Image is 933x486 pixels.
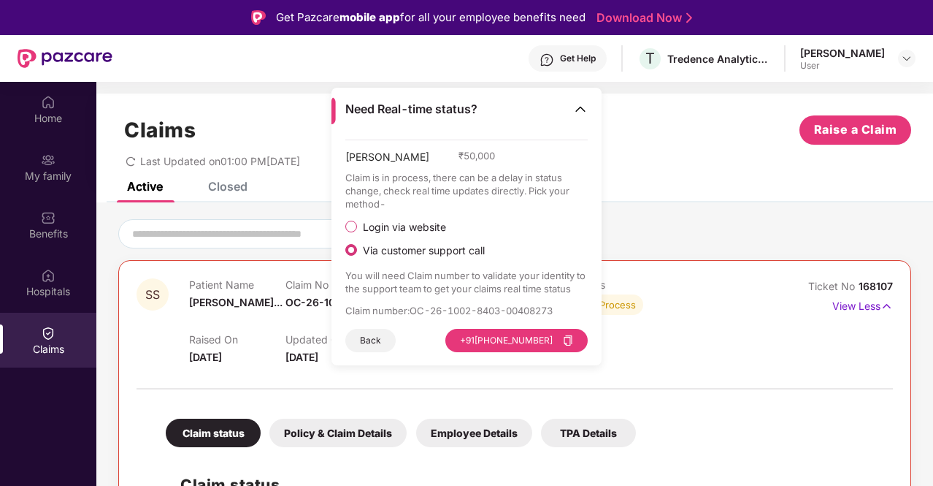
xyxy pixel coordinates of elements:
div: Employee Details [416,419,532,447]
div: Policy & Claim Details [269,419,407,447]
button: Raise a Claim [799,115,911,145]
img: New Pazcare Logo [18,49,112,68]
img: svg+xml;base64,PHN2ZyBpZD0iSG9zcGl0YWxzIiB4bWxucz0iaHR0cDovL3d3dy53My5vcmcvMjAwMC9zdmciIHdpZHRoPS... [41,268,55,283]
span: [DATE] [189,351,222,363]
div: [PERSON_NAME] [800,46,885,60]
div: Tredence Analytics Solutions Private Limited [667,52,769,66]
p: Updated On [285,333,382,346]
p: Claim is in process, there can be a delay in status change, check real time updates directly. Pic... [345,171,588,210]
p: Status [575,278,671,291]
p: You will need Claim number to validate your identity to the support team to get your claims real ... [345,269,588,295]
span: Login via website [357,221,452,234]
span: Raise a Claim [814,121,897,139]
img: svg+xml;base64,PHN2ZyBpZD0iQmVuZWZpdHMiIHhtbG5zPSJodHRwOi8vd3d3LnczLm9yZy8yMDAwL3N2ZyIgd2lkdGg9Ij... [41,210,55,225]
p: Claim No [285,278,382,291]
p: Claim number : OC-26-1002-8403-00408273 [345,304,588,317]
img: Toggle Icon [573,102,588,116]
span: T [645,50,655,67]
span: copy [563,335,573,346]
img: svg+xml;base64,PHN2ZyBpZD0iRHJvcGRvd24tMzJ4MzIiIHhtbG5zPSJodHRwOi8vd3d3LnczLm9yZy8yMDAwL3N2ZyIgd2... [901,53,913,64]
img: Stroke [686,10,692,26]
strong: mobile app [339,10,400,24]
div: In Process [589,297,636,312]
span: Ticket No [808,280,859,292]
div: Get Help [560,53,596,64]
span: [DATE] [285,351,318,363]
span: SS [145,289,160,301]
div: Claim status [166,419,261,447]
div: Active [127,179,163,194]
img: Logo [251,10,266,25]
img: svg+xml;base64,PHN2ZyBpZD0iSG9tZSIgeG1sbnM9Imh0dHA6Ly93d3cudzMub3JnLzIwMDAvc3ZnIiB3aWR0aD0iMjAiIG... [41,95,55,110]
span: Via customer support call [357,244,491,257]
span: [PERSON_NAME] [345,149,429,171]
span: Last Updated on 01:00 PM[DATE] [140,155,300,167]
img: svg+xml;base64,PHN2ZyBpZD0iQ2xhaW0iIHhtbG5zPSJodHRwOi8vd3d3LnczLm9yZy8yMDAwL3N2ZyIgd2lkdGg9IjIwIi... [41,326,55,341]
img: svg+xml;base64,PHN2ZyB4bWxucz0iaHR0cDovL3d3dy53My5vcmcvMjAwMC9zdmciIHdpZHRoPSIxNyIgaGVpZ2h0PSIxNy... [880,298,893,314]
p: Patient Name [189,278,285,291]
span: Need Real-time status? [345,102,477,117]
p: View Less [832,295,893,314]
span: OC-26-1002-8... [285,296,369,308]
span: redo [126,155,136,167]
img: svg+xml;base64,PHN2ZyBpZD0iSGVscC0zMngzMiIgeG1sbnM9Imh0dHA6Ly93d3cudzMub3JnLzIwMDAvc3ZnIiB3aWR0aD... [540,53,554,67]
div: TPA Details [541,419,636,447]
span: [PERSON_NAME]... [189,296,283,308]
div: User [800,60,885,72]
span: ₹ 50,000 [458,149,495,162]
button: +91[PHONE_NUMBER]copy [445,329,588,352]
a: Download Now [596,10,688,26]
span: 168107 [859,280,893,292]
div: Get Pazcare for all your employee benefits need [276,9,585,26]
button: Back [345,329,396,352]
p: Raised On [189,333,285,346]
div: Closed [208,179,247,194]
h1: Claims [124,118,196,143]
img: svg+xml;base64,PHN2ZyB3aWR0aD0iMjAiIGhlaWdodD0iMjAiIHZpZXdCb3g9IjAgMCAyMCAyMCIgZmlsbD0ibm9uZSIgeG... [41,153,55,167]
